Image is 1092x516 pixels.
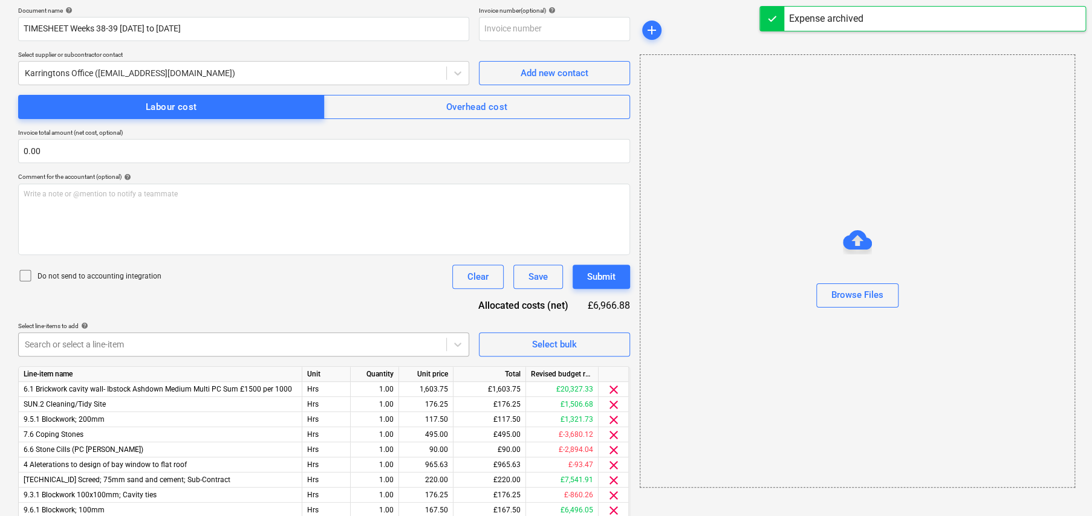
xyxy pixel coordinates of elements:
[404,472,448,488] div: 220.00
[24,385,292,393] span: 6.1 Brickwork cavity wall- Ibstock Ashdown Medium Multi PC Sum £1500 per 1000
[356,397,394,412] div: 1.00
[588,298,630,312] div: £6,966.88
[453,367,526,382] div: Total
[18,139,630,163] input: Invoice total amount (net cost, optional)
[526,367,599,382] div: Revised budget remaining
[526,488,599,503] div: £-860.26
[37,271,161,282] p: Do not send to accounting integration
[640,54,1075,488] div: Browse Files
[302,442,351,457] div: Hrs
[479,7,630,15] div: Invoice number (optional)
[63,7,73,14] span: help
[24,476,230,484] span: 2.8.3.3 Screed; 75mm sand and cement; Sub-Contract
[24,400,106,408] span: SUN.2 Cleaning/Tidy Site
[526,457,599,472] div: £-93.47
[302,367,351,382] div: Unit
[24,506,105,514] span: 9.6.1 Blockwork; 100mm
[831,287,883,303] div: Browse Files
[606,458,621,472] span: clear
[453,382,526,397] div: £1,603.75
[606,398,621,412] span: clear
[816,283,899,308] button: Browse Files
[302,382,351,397] div: Hrs
[606,473,621,488] span: clear
[18,322,469,330] div: Select line-items to add
[453,412,526,427] div: £117.50
[469,298,588,312] div: Allocated costs (net)
[526,382,599,397] div: £20,327.33
[532,337,577,352] div: Select bulk
[573,265,630,289] button: Submit
[404,457,448,472] div: 965.63
[356,382,394,397] div: 1.00
[404,442,448,457] div: 90.00
[18,7,469,15] div: Document name
[24,430,83,439] span: 7.6 Coping Stones
[302,397,351,412] div: Hrs
[526,427,599,442] div: £-3,680.12
[302,488,351,503] div: Hrs
[302,427,351,442] div: Hrs
[18,95,324,119] button: Labour cost
[19,367,302,382] div: Line-item name
[356,472,394,488] div: 1.00
[356,427,394,442] div: 1.00
[146,99,197,115] div: Labour cost
[399,367,453,382] div: Unit price
[453,397,526,412] div: £176.25
[122,173,131,181] span: help
[323,95,629,119] button: Overhead cost
[645,23,659,37] span: add
[79,322,88,329] span: help
[404,397,448,412] div: 176.25
[546,7,556,14] span: help
[521,65,588,81] div: Add new contact
[302,412,351,427] div: Hrs
[302,457,351,472] div: Hrs
[526,442,599,457] div: £-2,894.04
[606,428,621,442] span: clear
[302,472,351,488] div: Hrs
[356,442,394,457] div: 1.00
[18,129,630,139] p: Invoice total amount (net cost, optional)
[18,17,469,41] input: Document name
[606,443,621,457] span: clear
[453,427,526,442] div: £495.00
[24,460,187,469] span: 4 Aleterations to design of bay window to flat roof
[356,457,394,472] div: 1.00
[24,491,157,499] span: 9.3.1 Blockwork 100x100mm; Cavity ties
[446,99,508,115] div: Overhead cost
[479,17,630,41] input: Invoice number
[404,488,448,503] div: 176.25
[24,445,143,454] span: 6.6 Stone Cills (PC Sum)
[404,412,448,427] div: 117.50
[453,442,526,457] div: £90.00
[1032,458,1092,516] iframe: Chat Widget
[528,269,548,285] div: Save
[452,265,504,289] button: Clear
[789,11,863,26] div: Expense archived
[479,332,630,356] button: Select bulk
[513,265,563,289] button: Save
[606,488,621,503] span: clear
[18,173,630,181] div: Comment for the accountant (optional)
[356,412,394,427] div: 1.00
[356,488,394,503] div: 1.00
[526,472,599,488] div: £7,541.91
[404,427,448,442] div: 495.00
[479,61,630,85] button: Add new contact
[453,457,526,472] div: £965.63
[526,397,599,412] div: £1,506.68
[467,269,489,285] div: Clear
[453,488,526,503] div: £176.25
[587,269,616,285] div: Submit
[606,382,621,397] span: clear
[453,472,526,488] div: £220.00
[351,367,399,382] div: Quantity
[606,413,621,427] span: clear
[526,412,599,427] div: £1,321.73
[404,382,448,397] div: 1,603.75
[24,415,105,424] span: 9.5.1 Blockwork; 200mm
[18,51,469,61] p: Select supplier or subcontractor contact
